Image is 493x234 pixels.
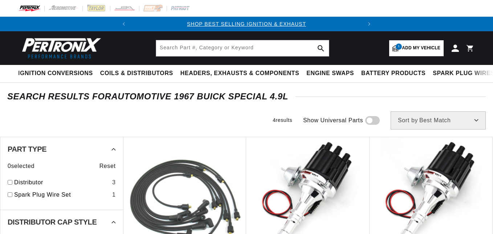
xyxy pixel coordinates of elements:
[112,178,116,187] div: 3
[398,118,418,123] span: Sort by
[7,93,486,100] div: SEARCH RESULTS FOR Automotive 1967 Buick Special 4.9L
[14,190,109,200] a: Spark Plug Wire Set
[303,65,358,82] summary: Engine Swaps
[131,20,362,28] div: 1 of 2
[389,40,444,56] a: 1Add my vehicle
[362,17,376,31] button: Translation missing: en.sections.announcements.next_announcement
[99,161,116,171] span: Reset
[131,20,362,28] div: Announcement
[313,40,329,56] button: search button
[112,190,116,200] div: 1
[18,36,102,61] img: Pertronix
[156,40,329,56] input: Search Part #, Category or Keyword
[396,44,402,50] span: 1
[177,65,303,82] summary: Headers, Exhausts & Components
[8,161,34,171] span: 0 selected
[14,178,109,187] a: Distributor
[180,70,299,77] span: Headers, Exhausts & Components
[117,17,131,31] button: Translation missing: en.sections.announcements.previous_announcement
[18,65,97,82] summary: Ignition Conversions
[18,70,93,77] span: Ignition Conversions
[306,70,354,77] span: Engine Swaps
[100,70,173,77] span: Coils & Distributors
[8,218,97,226] span: Distributor Cap Style
[273,117,292,123] span: 4 results
[402,45,440,52] span: Add my vehicle
[187,21,306,27] a: SHOP BEST SELLING IGNITION & EXHAUST
[97,65,177,82] summary: Coils & Distributors
[391,111,486,130] select: Sort by
[361,70,425,77] span: Battery Products
[358,65,429,82] summary: Battery Products
[303,116,363,125] span: Show Universal Parts
[8,145,46,153] span: Part Type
